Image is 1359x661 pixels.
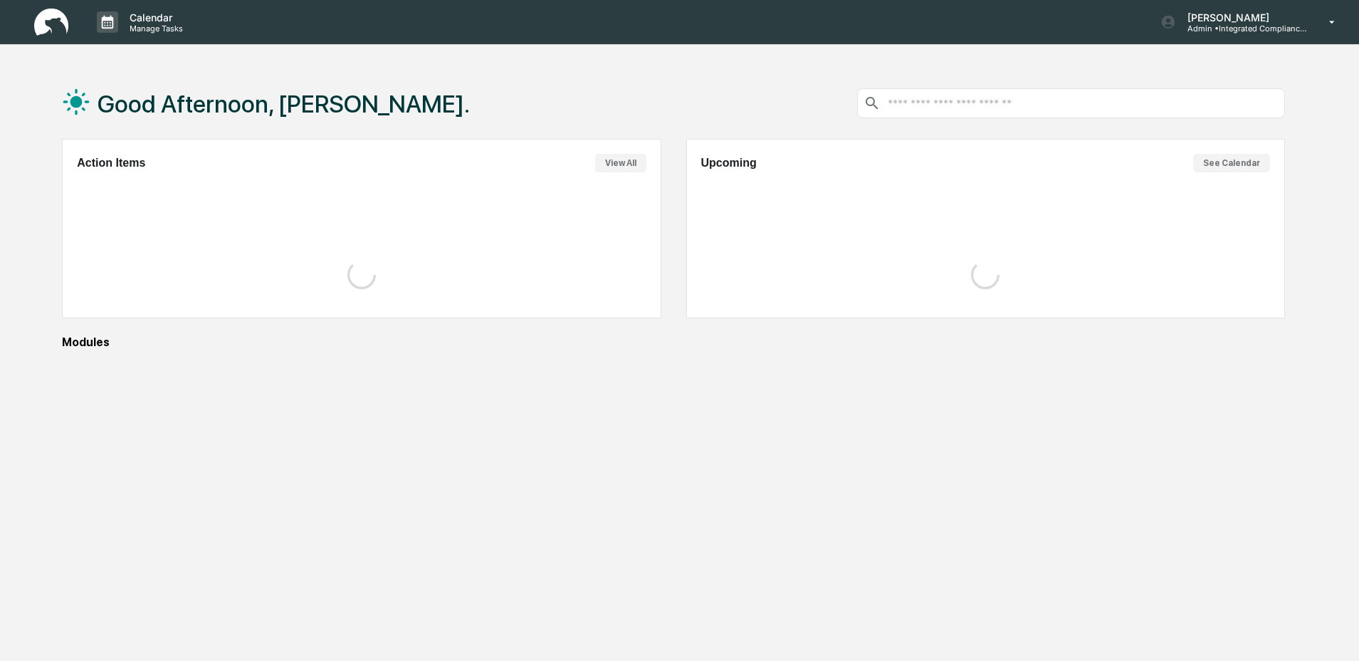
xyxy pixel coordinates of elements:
p: Calendar [118,11,190,24]
button: See Calendar [1193,154,1270,172]
img: logo [34,9,68,36]
button: View All [595,154,646,172]
p: Manage Tasks [118,24,190,33]
h1: Good Afternoon, [PERSON_NAME]. [98,90,470,118]
h2: Upcoming [701,157,757,170]
div: Modules [62,335,1285,349]
p: Admin • Integrated Compliance Advisors - Consultants [1176,24,1308,33]
h2: Action Items [77,157,145,170]
p: [PERSON_NAME] [1176,11,1308,24]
